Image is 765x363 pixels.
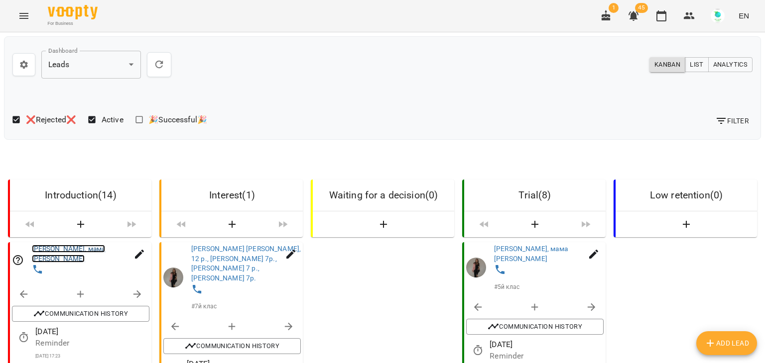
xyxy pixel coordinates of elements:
span: Move leads from the column [570,216,602,234]
img: Voopty Logo [48,5,98,19]
span: Analytics [713,59,748,70]
span: Move leads from the column [468,216,500,234]
button: Communication History [12,306,149,322]
span: Move leads from the column [116,216,147,234]
p: Reminder [35,338,149,350]
span: ❌Rejected❌ [26,114,76,126]
span: Add Lead [704,337,749,349]
img: Юлія Нікітюк [163,268,183,287]
span: Communication History [17,308,144,320]
img: Юлія Нікітюк [466,258,486,278]
button: Menu [12,4,36,28]
button: Add Lead [504,216,566,234]
p: [DATE] [490,339,604,351]
h6: Low retention ( 0 ) [624,187,749,203]
span: Move leads from the column [14,216,46,234]
span: 45 [635,3,648,13]
span: EN [739,10,749,21]
span: Move leads from the column [165,216,197,234]
span: 1 [609,3,619,13]
p: Reminder [490,351,604,363]
h6: Introduction ( 14 ) [18,187,143,203]
span: Kanban [654,59,680,70]
button: Add Lead [620,216,753,234]
h6: Trial ( 8 ) [472,187,598,203]
span: Active [102,114,124,126]
a: [PERSON_NAME], мама [PERSON_NAME] [494,245,568,263]
button: EN [735,6,753,25]
img: bbf80086e43e73aae20379482598e1e8.jpg [711,9,725,23]
p: [DATE] 17:23 [35,354,149,361]
p: [DATE] [35,326,149,338]
div: Leads [41,51,141,79]
span: Filter [715,115,749,127]
h6: Waiting for a decision ( 0 ) [321,187,446,203]
a: [PERSON_NAME] [PERSON_NAME], 12 р., [PERSON_NAME] 7р., [PERSON_NAME] 7 р., [PERSON_NAME] 7р. [191,245,301,282]
span: 🎉Successful🎉 [148,114,207,126]
button: Add Lead [50,216,112,234]
button: Communication History [466,319,604,335]
span: Move leads from the column [267,216,299,234]
button: Communication History [163,339,301,355]
button: Kanban [649,57,685,72]
span: List [690,59,703,70]
button: Add Lead [201,216,263,234]
button: Filter [711,112,753,130]
button: Add Lead [696,331,757,355]
h6: Interest ( 1 ) [169,187,295,203]
a: [PERSON_NAME], мама [PERSON_NAME] [32,245,106,263]
span: Communication History [471,321,599,333]
span: For Business [48,20,98,27]
svg: Responsible employee is not set [12,254,24,266]
button: List [685,57,708,72]
p: # 7й клас [191,302,217,311]
span: Communication History [168,341,296,353]
button: Analytics [708,57,753,72]
p: # 5й клас [494,282,519,291]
